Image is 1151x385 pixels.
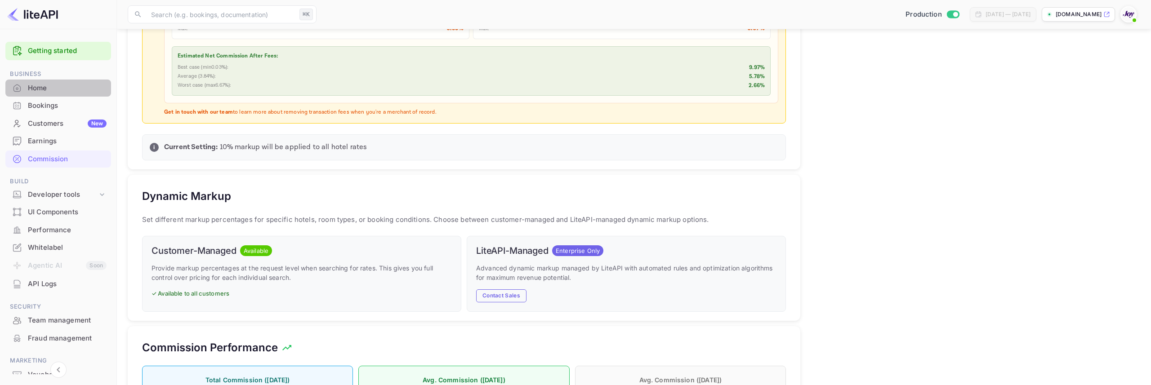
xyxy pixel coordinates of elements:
p: Set different markup percentages for specific hotels, room types, or booking conditions. Choose b... [142,214,786,225]
p: 2.66 % [749,82,765,90]
div: Performance [28,225,107,235]
div: Home [28,83,107,93]
p: 10 % markup will be applied to all hotel rates [164,142,778,153]
p: [DOMAIN_NAME] [1056,10,1102,18]
div: Fraud management [28,333,107,344]
img: With Joy [1121,7,1136,22]
div: Earnings [5,133,111,150]
div: Getting started [5,42,111,60]
div: New [88,119,107,128]
a: Commission [5,150,111,167]
a: Performance [5,221,111,238]
div: Commission [28,154,107,164]
div: Vouchers [28,370,107,380]
div: API Logs [28,279,107,289]
div: Team management [28,315,107,326]
div: Developer tools [28,190,98,200]
div: Whitelabel [28,243,107,253]
div: UI Components [5,204,111,221]
div: CustomersNew [5,115,111,133]
div: Developer tools [5,187,111,203]
p: to learn more about removing transaction fees when you're a merchant of record. [164,109,778,116]
p: Avg. Commission ([DATE]) [584,375,776,385]
div: Fraud management [5,330,111,347]
a: Fraud management [5,330,111,346]
div: Bookings [5,97,111,115]
h5: Commission Performance [142,341,278,355]
strong: Current Setting: [164,142,218,152]
p: Total Commission ([DATE]) [152,375,344,385]
p: Provide markup percentages at the request level when searching for rates. This gives you full con... [152,263,452,282]
a: Team management [5,312,111,328]
div: Switch to Sandbox mode [902,9,963,20]
span: Enterprise Only [552,247,603,256]
a: API Logs [5,275,111,292]
span: Available [240,247,272,256]
div: API Logs [5,275,111,293]
img: LiteAPI logo [7,7,58,22]
h6: Customer-Managed [152,245,236,256]
p: i [153,143,155,151]
a: Bookings [5,97,111,114]
div: [DATE] — [DATE] [986,10,1031,18]
p: Advanced dynamic markup managed by LiteAPI with automated rules and optimization algorithms for m... [476,263,776,282]
p: Worst case (max 6.67 %): [178,82,231,89]
p: 9.97 % [749,64,765,72]
div: Bookings [28,101,107,111]
h5: Dynamic Markup [142,189,231,204]
div: Home [5,80,111,97]
div: Whitelabel [5,239,111,257]
span: Business [5,69,111,79]
div: Team management [5,312,111,329]
a: Getting started [28,46,107,56]
div: Commission [5,150,111,168]
a: Whitelabel [5,239,111,256]
a: Vouchers [5,366,111,383]
p: Avg. Commission ([DATE]) [368,375,560,385]
div: Customers [28,119,107,129]
strong: Get in touch with our team [164,109,233,115]
span: Security [5,302,111,312]
button: Contact Sales [476,289,526,302]
p: Average ( 3.84 %): [178,73,216,80]
input: Search (e.g. bookings, documentation) [146,5,296,23]
p: 5.78 % [749,73,765,81]
a: UI Components [5,204,111,220]
div: Performance [5,221,111,239]
h6: LiteAPI-Managed [476,245,549,256]
div: Earnings [28,136,107,146]
a: Home [5,80,111,96]
a: Earnings [5,133,111,149]
div: UI Components [28,207,107,217]
p: Estimated Net Commission After Fees: [178,52,765,60]
p: ✓ Available to all customers [152,289,452,298]
span: Build [5,177,111,186]
div: ⌘K [299,9,313,20]
a: CustomersNew [5,115,111,132]
span: Marketing [5,356,111,366]
button: Collapse navigation [50,362,67,378]
p: Best case (min 0.03 %): [178,64,228,71]
span: Production [906,9,942,20]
